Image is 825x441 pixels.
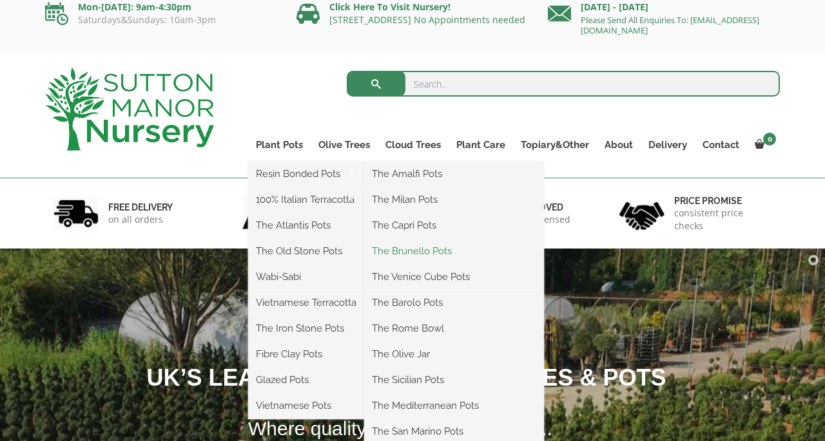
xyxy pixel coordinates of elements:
a: Resin Bonded Pots [248,164,364,183]
a: Fibre Clay Pots [248,344,364,364]
a: Vietnamese Pots [248,396,364,415]
h6: FREE DELIVERY [108,202,173,213]
a: Olive Trees [311,136,378,154]
a: The Capri Pots [364,216,544,235]
p: consistent price checks [674,207,772,232]
a: The Sicilian Pots [364,370,544,389]
a: Glazed Pots [248,370,364,389]
a: The Old Stone Pots [248,241,364,261]
a: Wabi-Sabi [248,267,364,286]
img: logo [45,68,214,151]
span: 0 [763,133,776,145]
img: 1.jpg [53,197,99,230]
a: Plant Pots [248,136,311,154]
a: Click Here To Visit Nursery! [329,1,451,13]
img: 4.jpg [619,194,665,233]
p: on all orders [108,213,173,226]
a: The Mediterranean Pots [364,396,544,415]
a: The Rome Bowl [364,319,544,338]
a: Vietnamese Terracotta [248,293,364,312]
a: [STREET_ADDRESS] No Appointments needed [329,14,525,26]
a: Topiary&Other [513,136,597,154]
a: The Milan Pots [364,190,544,209]
h6: Price promise [674,195,772,207]
p: Saturdays&Sundays: 10am-3pm [45,15,277,25]
img: 2.jpg [242,197,287,230]
a: Cloud Trees [378,136,449,154]
a: The Venice Cube Pots [364,267,544,286]
a: Please Send All Enquiries To: [EMAIL_ADDRESS][DOMAIN_NAME] [581,14,759,36]
a: Contact [695,136,747,154]
a: The Olive Jar [364,344,544,364]
a: The Amalfi Pots [364,164,544,183]
a: The San Marino Pots [364,422,544,441]
a: Delivery [641,136,695,154]
a: Plant Care [449,136,513,154]
a: The Barolo Pots [364,293,544,312]
a: 0 [747,136,780,154]
a: 100% Italian Terracotta [248,190,364,209]
input: Search... [347,71,781,97]
a: The Atlantis Pots [248,216,364,235]
a: About [597,136,641,154]
a: The Iron Stone Pots [248,319,364,338]
a: The Brunello Pots [364,241,544,261]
